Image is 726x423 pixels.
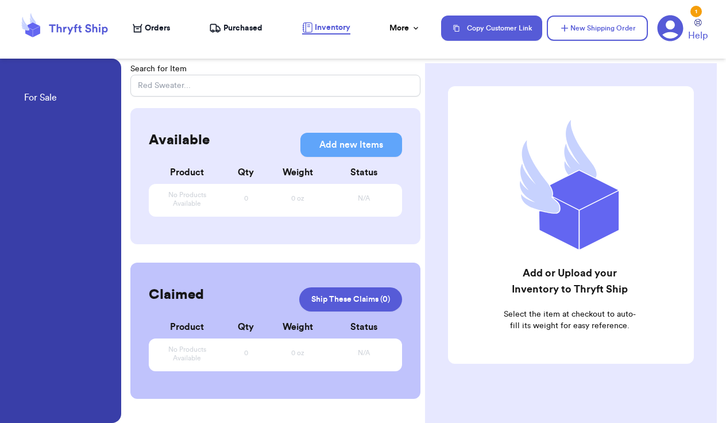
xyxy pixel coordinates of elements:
span: No Products Available [158,191,217,208]
button: New Shipping Order [547,16,648,41]
p: Select the item at checkout to auto-fill its weight for easy reference. [503,309,638,332]
div: 1 [690,6,702,17]
span: 0 [244,349,248,357]
span: No Products Available [158,345,217,363]
div: Product [158,320,217,334]
a: 1 [657,15,683,41]
button: Add new Items [300,133,402,157]
div: Status [334,320,393,334]
span: Help [688,29,708,43]
div: More [389,22,420,34]
a: For Sale [24,91,57,107]
span: N/A [358,194,370,203]
span: Purchased [223,22,262,34]
span: 0 [244,194,248,203]
div: Weight [261,320,334,334]
h2: Available [149,131,210,149]
div: Product [158,166,217,179]
span: 0 oz [291,194,304,203]
div: Qty [217,320,275,334]
a: Purchased [209,22,262,34]
span: N/A [358,349,370,357]
a: Orders [133,22,170,34]
span: Inventory [315,22,350,33]
span: 0 oz [291,349,304,357]
button: Copy Customer Link [441,16,542,41]
h2: Add or Upload your Inventory to Thryft Ship [503,265,638,297]
a: Help [688,19,708,43]
a: Inventory [302,22,350,34]
span: Orders [145,22,170,34]
div: Weight [261,166,334,179]
p: Search for Item [130,63,421,75]
div: Qty [217,166,275,179]
div: Status [334,166,393,179]
a: Ship These Claims (0) [299,287,402,312]
input: Red Sweater... [130,75,421,97]
h2: Claimed [149,286,204,304]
